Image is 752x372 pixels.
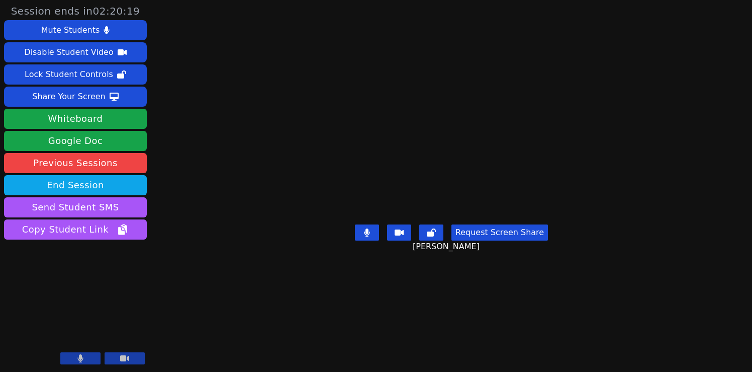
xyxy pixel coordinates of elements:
span: Session ends in [11,4,140,18]
time: 02:20:19 [93,5,140,17]
span: [PERSON_NAME] [413,241,482,253]
button: Request Screen Share [451,225,548,241]
div: Disable Student Video [24,44,113,60]
button: Share Your Screen [4,87,147,107]
a: Google Doc [4,131,147,151]
div: Share Your Screen [32,89,106,105]
div: Mute Students [41,22,100,38]
button: Mute Students [4,20,147,40]
button: End Session [4,175,147,195]
span: Copy Student Link [22,222,129,237]
button: Send Student SMS [4,197,147,217]
button: Copy Student Link [4,219,147,240]
div: Lock Student Controls [25,66,113,83]
button: Lock Student Controls [4,64,147,85]
button: Whiteboard [4,109,147,129]
a: Previous Sessions [4,153,147,173]
button: Disable Student Video [4,42,147,62]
